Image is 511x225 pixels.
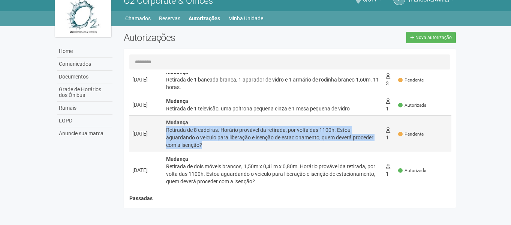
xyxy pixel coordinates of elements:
span: Pendente [398,77,424,83]
div: [DATE] [132,76,160,83]
h2: Autorizações [124,32,284,43]
strong: Mudança [166,119,188,125]
span: 1 [386,163,390,177]
span: 1 [386,98,390,112]
a: Minha Unidade [228,13,263,24]
div: Retirada de 8 cadeiras. Horário provável da retirada, por volta das 1100h. Estou aguardando o vei... [166,126,380,149]
strong: Mudança [166,98,188,104]
a: Home [57,45,112,58]
a: Autorizações [189,13,220,24]
span: Autorizada [398,168,426,174]
strong: Mudança [166,69,188,75]
div: Retirada de 1 bancada branca, 1 aparador de vidro e 1 armário de rodinha branco 1,60m. 11 horas. [166,76,380,91]
h4: Passadas [129,196,452,201]
a: Anuncie sua marca [57,127,112,140]
span: 3 [386,73,390,86]
span: Autorizada [398,102,426,109]
a: Comunicados [57,58,112,71]
span: Nova autorização [415,35,452,40]
a: Ramais [57,102,112,115]
span: Pendente [398,131,424,137]
div: [DATE] [132,166,160,174]
a: Nova autorização [406,32,456,43]
a: LGPD [57,115,112,127]
div: Retirada de 1 televisão, uma poltrona pequena cinza e 1 mesa pequena de vidro [166,105,380,112]
a: Chamados [125,13,151,24]
strong: Mudança [166,156,188,162]
div: Retirada de dois móveis brancos, 1,50m x 0,41m x 0,80m. Horário provável da retirada, por volta d... [166,163,380,185]
div: [DATE] [132,130,160,137]
span: 1 [386,127,390,140]
a: Reservas [159,13,180,24]
div: [DATE] [132,101,160,109]
a: Documentos [57,71,112,83]
a: Grade de Horários dos Ônibus [57,83,112,102]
